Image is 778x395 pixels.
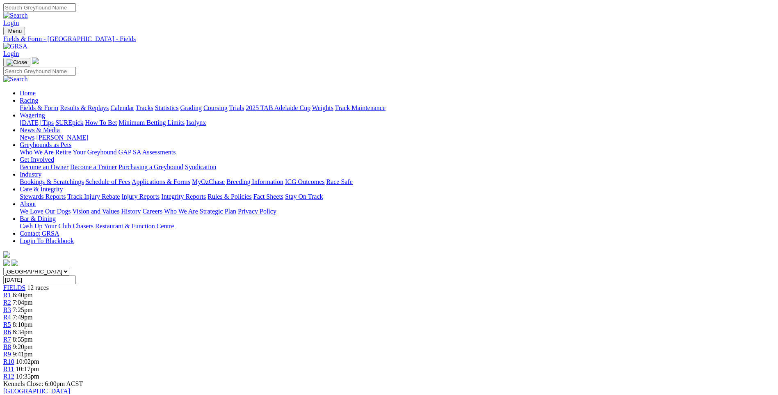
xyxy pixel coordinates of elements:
span: 7:04pm [13,299,33,306]
a: ICG Outcomes [285,178,324,185]
a: Careers [142,208,162,215]
input: Search [3,3,76,12]
a: R6 [3,328,11,335]
a: Chasers Restaurant & Function Centre [73,223,174,230]
div: About [20,208,775,215]
a: About [20,200,36,207]
a: Who We Are [20,149,54,156]
a: Bar & Dining [20,215,56,222]
img: GRSA [3,43,27,50]
a: Login [3,50,19,57]
a: R10 [3,358,14,365]
a: FIELDS [3,284,25,291]
img: Search [3,76,28,83]
span: 7:49pm [13,314,33,321]
a: Greyhounds as Pets [20,141,71,148]
img: Search [3,12,28,19]
a: Grading [180,104,202,111]
a: SUREpick [55,119,83,126]
button: Toggle navigation [3,58,30,67]
a: Track Maintenance [335,104,386,111]
a: Syndication [185,163,216,170]
div: Get Involved [20,163,775,171]
a: News [20,134,34,141]
a: R2 [3,299,11,306]
a: R8 [3,343,11,350]
a: Vision and Values [72,208,119,215]
img: facebook.svg [3,260,10,266]
a: Schedule of Fees [85,178,130,185]
a: News & Media [20,126,60,133]
a: Retire Your Greyhound [55,149,117,156]
a: History [121,208,141,215]
span: 8:10pm [13,321,33,328]
a: Integrity Reports [161,193,206,200]
a: Login [3,19,19,26]
span: 8:34pm [13,328,33,335]
a: Calendar [110,104,134,111]
div: Wagering [20,119,775,126]
span: Kennels Close: 6:00pm ACST [3,380,83,387]
img: logo-grsa-white.png [32,57,39,64]
a: Become a Trainer [70,163,117,170]
a: Fields & Form [20,104,58,111]
a: Stay On Track [285,193,323,200]
a: Breeding Information [226,178,283,185]
a: R4 [3,314,11,321]
span: 9:20pm [13,343,33,350]
a: Login To Blackbook [20,237,74,244]
a: Coursing [203,104,228,111]
span: 8:55pm [13,336,33,343]
a: Weights [312,104,333,111]
div: Bar & Dining [20,223,775,230]
a: Purchasing a Greyhound [119,163,183,170]
a: R11 [3,365,14,372]
a: Who We Are [164,208,198,215]
a: [DATE] Tips [20,119,54,126]
a: Race Safe [326,178,352,185]
a: Industry [20,171,41,178]
a: R5 [3,321,11,328]
a: Tracks [136,104,153,111]
a: We Love Our Dogs [20,208,71,215]
span: Menu [8,28,22,34]
a: Get Involved [20,156,54,163]
a: Become an Owner [20,163,68,170]
input: Search [3,67,76,76]
a: Fields & Form - [GEOGRAPHIC_DATA] - Fields [3,35,775,43]
a: Strategic Plan [200,208,236,215]
a: Injury Reports [121,193,160,200]
span: 9:41pm [13,351,33,358]
span: 7:25pm [13,306,33,313]
a: Bookings & Scratchings [20,178,84,185]
span: 12 races [27,284,49,291]
a: R12 [3,373,14,380]
span: R9 [3,351,11,358]
a: MyOzChase [192,178,225,185]
a: Racing [20,97,38,104]
span: 10:35pm [16,373,39,380]
a: Statistics [155,104,179,111]
a: Care & Integrity [20,186,63,193]
a: Contact GRSA [20,230,59,237]
a: Track Injury Rebate [67,193,120,200]
a: Applications & Forms [132,178,190,185]
div: News & Media [20,134,775,141]
a: Privacy Policy [238,208,276,215]
button: Toggle navigation [3,27,25,35]
a: Wagering [20,112,45,119]
a: Minimum Betting Limits [119,119,185,126]
span: R7 [3,336,11,343]
a: Cash Up Your Club [20,223,71,230]
a: R3 [3,306,11,313]
a: 2025 TAB Adelaide Cup [246,104,310,111]
a: R1 [3,292,11,299]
